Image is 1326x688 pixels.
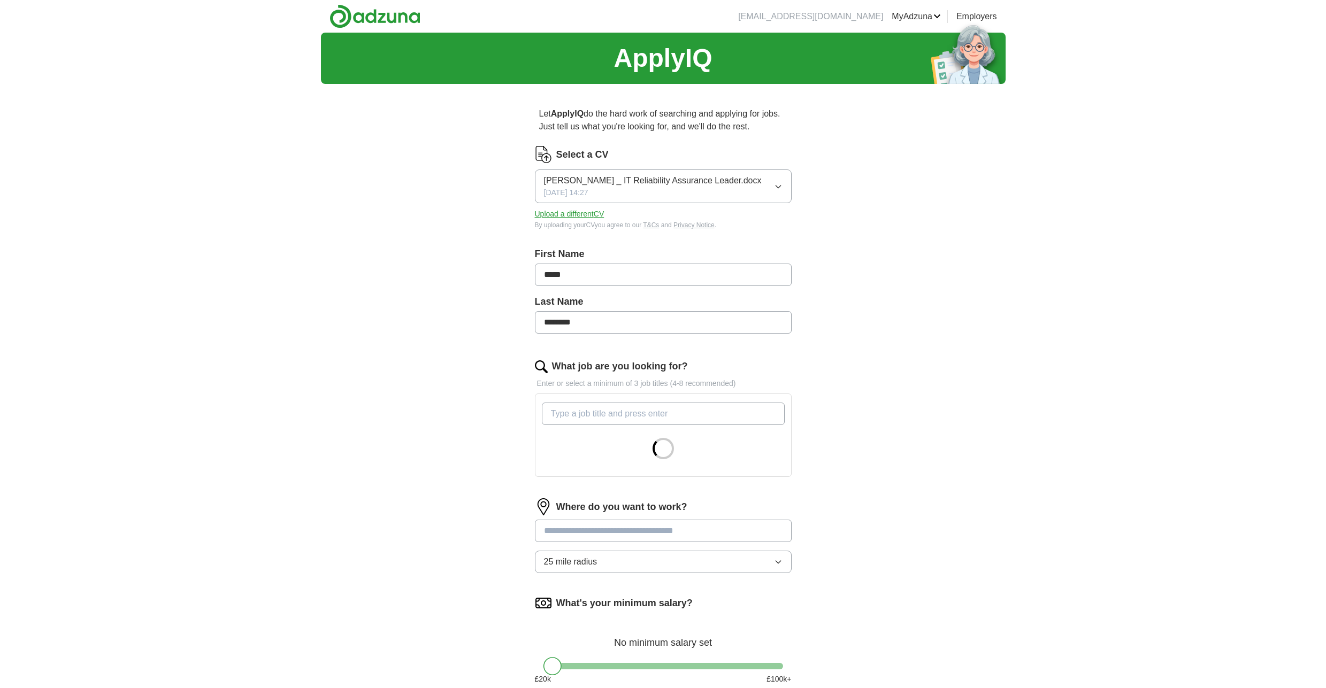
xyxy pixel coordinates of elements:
[535,594,552,612] img: salary.png
[767,674,791,685] span: £ 100 k+
[956,10,997,23] a: Employers
[535,674,551,685] span: £ 20 k
[643,221,659,229] a: T&Cs
[535,360,548,373] img: search.png
[892,10,941,23] a: MyAdzuna
[535,247,792,261] label: First Name
[556,596,693,610] label: What's your minimum salary?
[535,208,604,220] button: Upload a differentCV
[535,498,552,515] img: location.png
[535,378,792,389] p: Enter or select a minimum of 3 job titles (4-8 recommended)
[535,103,792,137] p: Let do the hard work of searching and applying for jobs. Just tell us what you're looking for, an...
[544,555,597,568] span: 25 mile radius
[738,10,883,23] li: [EMAIL_ADDRESS][DOMAIN_NAME]
[535,624,792,650] div: No minimum salary set
[673,221,715,229] a: Privacy Notice
[535,295,792,309] label: Last Name
[552,359,688,374] label: What job are you looking for?
[535,551,792,573] button: 25 mile radius
[535,146,552,163] img: CV Icon
[542,403,785,425] input: Type a job title and press enter
[535,220,792,230] div: By uploading your CV you agree to our and .
[556,148,609,162] label: Select a CV
[544,174,762,187] span: [PERSON_NAME] _ IT Reliability Assurance Leader.docx
[614,39,712,78] h1: ApplyIQ
[535,169,792,203] button: [PERSON_NAME] _ IT Reliability Assurance Leader.docx[DATE] 14:27
[556,500,687,514] label: Where do you want to work?
[329,4,420,28] img: Adzuna logo
[551,109,584,118] strong: ApplyIQ
[544,187,588,198] span: [DATE] 14:27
